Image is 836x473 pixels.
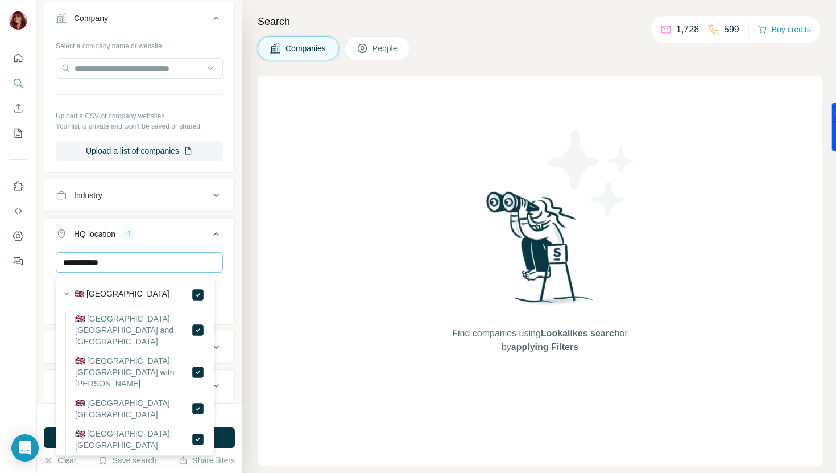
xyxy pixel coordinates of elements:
[44,455,76,466] button: Clear
[724,23,739,36] p: 599
[9,73,27,93] button: Search
[75,288,169,302] label: 🇬🇧 [GEOGRAPHIC_DATA]
[9,11,27,30] img: Avatar
[481,188,599,315] img: Surfe Illustration - Woman searching with binoculars
[758,22,811,38] button: Buy credits
[449,327,631,354] span: Find companies using or by
[44,334,234,361] button: Annual revenue ($)
[74,228,115,240] div: HQ location
[75,428,191,451] label: 🇬🇧 [GEOGRAPHIC_DATA]: [GEOGRAPHIC_DATA]
[122,229,135,239] div: 1
[56,121,223,131] p: Your list is private and won't be saved or shared.
[56,111,223,121] p: Upload a CSV of company websites.
[56,141,223,161] button: Upload a list of companies
[541,328,620,338] span: Lookalikes search
[74,190,102,201] div: Industry
[74,13,108,24] div: Company
[44,427,235,448] button: Run search
[9,48,27,68] button: Quick start
[9,201,27,221] button: Use Surfe API
[56,36,223,51] div: Select a company name or website
[44,220,234,252] button: HQ location1
[9,98,27,118] button: Enrich CSV
[9,251,27,272] button: Feedback
[179,455,235,466] button: Share filters
[258,14,822,30] h4: Search
[285,43,327,54] span: Companies
[44,5,234,36] button: Company
[44,182,234,209] button: Industry
[44,372,234,400] button: Employees (size)
[511,342,578,352] span: applying Filters
[373,43,399,54] span: People
[9,123,27,143] button: My lists
[75,355,191,389] label: 🇬🇧 [GEOGRAPHIC_DATA]: [GEOGRAPHIC_DATA] with [PERSON_NAME]
[9,176,27,196] button: Use Surfe on LinkedIn
[98,455,156,466] button: Save search
[75,313,191,347] label: 🇬🇧 [GEOGRAPHIC_DATA]: [GEOGRAPHIC_DATA] and [GEOGRAPHIC_DATA]
[9,226,27,246] button: Dashboard
[540,122,643,224] img: Surfe Illustration - Stars
[676,23,699,36] p: 1,728
[75,397,191,420] label: 🇬🇧 [GEOGRAPHIC_DATA]: [GEOGRAPHIC_DATA]
[11,434,39,462] div: Open Intercom Messenger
